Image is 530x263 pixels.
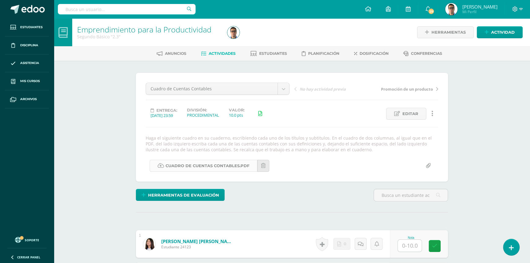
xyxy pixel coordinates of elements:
[402,108,418,119] span: Editar
[302,49,339,58] a: Planificación
[187,108,219,112] label: División:
[300,86,346,92] span: No hay actividad previa
[143,135,441,152] div: Haga el siguiente cuadro en su cuaderno, escribiendo cada uno de los títulos y subtitulos. En el ...
[157,49,186,58] a: Anuncios
[20,43,38,48] span: Disciplina
[20,79,40,84] span: Mis cursos
[366,86,438,92] a: Promoción de un producto
[146,83,289,95] a: Cuadro de Cuentas Contables
[5,18,49,36] a: Estudiantes
[77,25,220,34] h1: Emprendimiento para la Productividad
[77,24,211,35] a: Emprendimiento para la Productividad
[5,36,49,54] a: Disciplina
[151,113,177,118] div: [DATE] 23:59
[227,26,240,39] img: 4c9214d6dc3ad1af441a6e04af4808ea.png
[5,72,49,90] a: Mis cursos
[165,51,186,56] span: Anuncios
[229,112,244,118] div: 10.0 pts
[398,240,422,252] input: 0-10.0
[148,190,219,201] span: Herramientas de evaluación
[7,235,47,244] a: Soporte
[5,90,49,108] a: Archivos
[209,51,236,56] span: Actividades
[136,189,225,201] a: Herramientas de evaluación
[5,54,49,73] a: Asistencia
[397,236,424,239] div: Nota
[187,112,219,118] div: PROCEDIMENTAL
[77,34,220,39] div: Segundo Básico '2.3'
[20,61,39,66] span: Asistencia
[417,26,474,38] a: Herramientas
[308,51,339,56] span: Planificación
[150,160,257,172] a: CUADRO DE CUENTAS CONTABLES.pdf
[17,255,40,259] span: Cerrar panel
[151,83,273,95] span: Cuadro de Cuentas Contables
[477,26,523,38] a: Actividad
[431,27,466,38] span: Herramientas
[374,189,448,201] input: Busca un estudiante aquí...
[201,49,236,58] a: Actividades
[491,27,515,38] span: Actividad
[411,51,442,56] span: Conferencias
[428,8,435,15] span: 29
[250,49,287,58] a: Estudiantes
[445,3,457,15] img: 4c9214d6dc3ad1af441a6e04af4808ea.png
[403,49,442,58] a: Conferencias
[354,49,389,58] a: Dosificación
[344,238,346,250] span: 0
[462,4,497,10] span: [PERSON_NAME]
[259,51,287,56] span: Estudiantes
[229,108,244,112] label: Valor:
[143,238,155,250] img: fc4e90a4d1dfd6473c4418f5dd4a519d.png
[20,25,43,30] span: Estudiantes
[381,86,433,92] span: Promoción de un producto
[58,4,196,14] input: Busca un usuario...
[156,108,177,113] span: Entrega:
[360,51,389,56] span: Dosificación
[25,238,39,242] span: Soporte
[20,97,37,102] span: Archivos
[161,244,235,250] span: Estudiante 24123
[161,238,235,244] a: [PERSON_NAME] [PERSON_NAME]
[462,9,497,14] span: Mi Perfil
